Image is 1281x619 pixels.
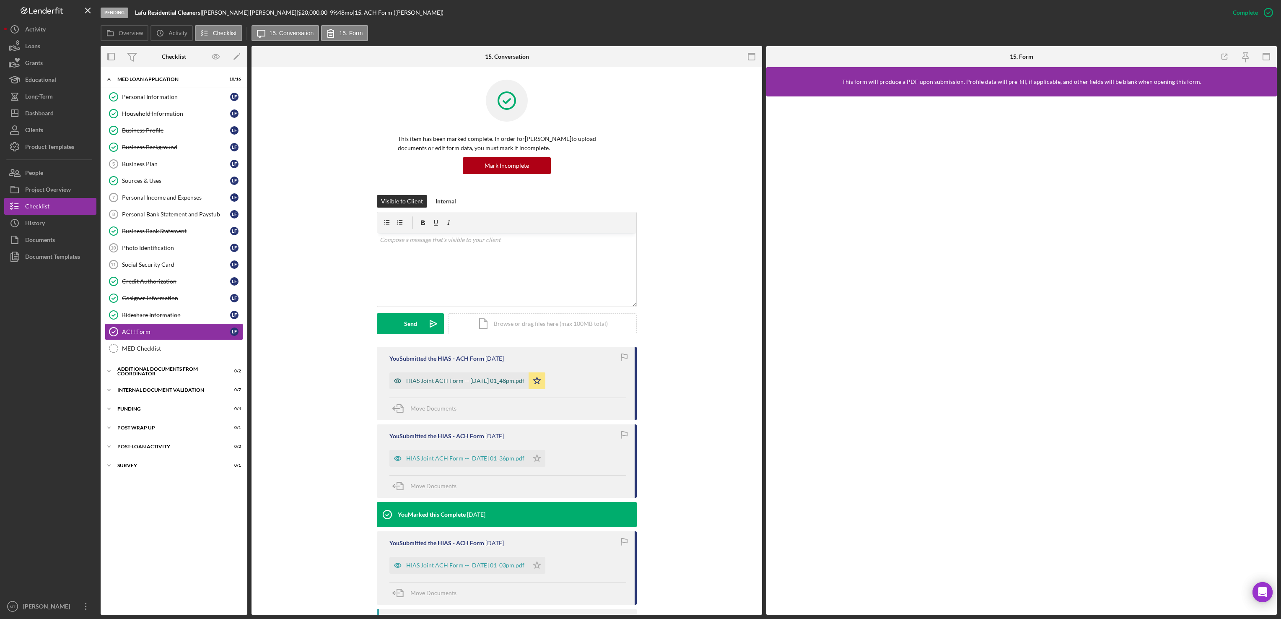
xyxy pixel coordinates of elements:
[122,312,230,318] div: Rideshare Information
[122,110,230,117] div: Household Information
[410,589,456,596] span: Move Documents
[122,261,230,268] div: Social Security Card
[230,143,239,151] div: L F
[1233,4,1258,21] div: Complete
[195,25,242,41] button: Checklist
[1224,4,1277,21] button: Complete
[117,444,220,449] div: Post-Loan Activity
[122,177,230,184] div: Sources & Uses
[330,9,338,16] div: 9 %
[112,195,115,200] tspan: 7
[270,30,314,36] label: 15. Conversation
[389,540,484,546] div: You Submitted the HIAS - ACH Form
[377,313,444,334] button: Send
[117,77,220,82] div: MED Loan Application
[105,122,243,139] a: Business ProfileLF
[105,290,243,307] a: Cosigner InformationLF
[485,433,504,440] time: 2025-08-12 17:36
[463,157,551,174] button: Mark Incomplete
[389,476,465,497] button: Move Documents
[389,355,484,362] div: You Submitted the HIAS - ACH Form
[436,195,456,208] div: Internal
[105,172,243,189] a: Sources & UsesLF
[101,25,148,41] button: Overview
[101,8,128,18] div: Pending
[485,355,504,362] time: 2025-08-12 17:49
[298,9,330,16] div: $20,000.00
[226,425,241,430] div: 0 / 1
[122,278,230,285] div: Credit Authorization
[105,273,243,290] a: Credit AuthorizationLF
[226,444,241,449] div: 0 / 2
[150,25,192,41] button: Activity
[1010,53,1033,60] div: 15. Form
[117,367,220,376] div: Additional Documents from Coordinator
[112,161,115,166] tspan: 5
[381,195,423,208] div: Visible to Client
[406,377,524,384] div: HIAS Joint ACH Form -- [DATE] 01_48pm.pdf
[117,406,220,411] div: Funding
[398,511,466,518] div: You Marked this Complete
[117,463,220,468] div: Survey
[230,328,239,336] div: L F
[339,30,363,36] label: 15. Form
[105,223,243,239] a: Business Bank StatementLF
[377,195,427,208] button: Visible to Client
[117,425,220,430] div: Post Wrap Up
[226,77,241,82] div: 10 / 16
[226,406,241,411] div: 0 / 4
[122,295,230,302] div: Cosigner Information
[105,88,243,105] a: Personal InformationLF
[4,598,96,615] button: MT[PERSON_NAME]
[105,189,243,206] a: 7Personal Income and ExpensesLF
[111,245,116,250] tspan: 10
[389,372,545,389] button: HIAS Joint ACH Form -- [DATE] 01_48pm.pdf
[10,604,16,609] text: MT
[105,139,243,156] a: Business BackgroundLF
[230,294,239,302] div: L F
[406,562,524,569] div: HIAS Joint ACH Form -- [DATE] 01_03pm.pdf
[230,177,239,185] div: L F
[122,194,230,201] div: Personal Income and Expenses
[226,369,241,374] div: 0 / 2
[410,482,456,489] span: Move Documents
[398,134,616,153] p: This item has been marked complete. In order for [PERSON_NAME] to upload documents or edit form d...
[122,345,243,352] div: MED Checklist
[321,25,368,41] button: 15. Form
[485,53,529,60] div: 15. Conversation
[226,463,241,468] div: 0 / 1
[230,109,239,118] div: L F
[135,9,202,16] div: |
[1252,582,1273,602] div: Open Intercom Messenger
[404,313,417,334] div: Send
[21,598,75,617] div: [PERSON_NAME]
[230,260,239,269] div: L F
[122,244,230,251] div: Photo Identification
[226,388,241,393] div: 0 / 7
